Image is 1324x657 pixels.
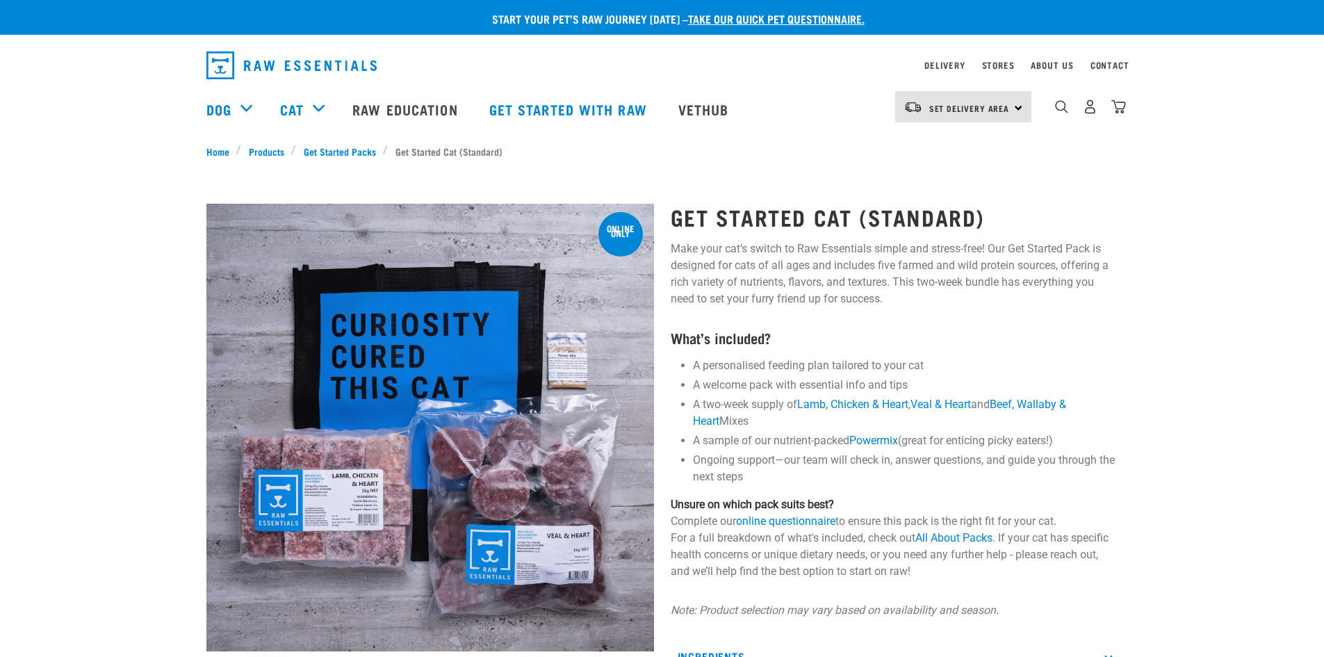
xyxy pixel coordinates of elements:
li: A two-week supply of , and Mixes [693,396,1118,430]
a: Products [241,144,291,159]
a: Delivery [924,63,965,67]
a: Stores [982,63,1015,67]
a: Contact [1090,63,1129,67]
a: Home [206,144,237,159]
span: Set Delivery Area [929,106,1010,111]
a: Cat [280,99,304,120]
li: A welcome pack with essential info and tips [693,377,1118,394]
nav: breadcrumbs [206,144,1118,159]
a: Powermix [849,434,898,447]
a: take our quick pet questionnaire. [688,15,865,22]
li: A sample of our nutrient-packed (great for enticing picky eaters!) [693,432,1118,449]
img: home-icon@2x.png [1111,99,1126,114]
li: Ongoing support—our team will check in, answer questions, and guide you through the next steps [693,452,1118,485]
a: Raw Education [338,81,475,137]
a: Veal & Heart [910,398,971,411]
img: van-moving.png [904,101,922,113]
em: Note: Product selection may vary based on availability and season. [671,603,999,617]
a: online questionnaire [736,514,835,528]
img: user.png [1083,99,1097,114]
a: Vethub [664,81,746,137]
p: Complete our to ensure this pack is the right fit for your cat. For a full breakdown of what's in... [671,496,1118,580]
a: Get started with Raw [475,81,664,137]
img: Assortment Of Raw Essential Products For Cats Including, Blue And Black Tote Bag With "Curiosity ... [206,204,654,651]
a: Dog [206,99,231,120]
strong: Unsure on which pack suits best? [671,498,834,511]
nav: dropdown navigation [195,46,1129,85]
a: Get Started Packs [296,144,383,159]
a: Lamb, Chicken & Heart [797,398,908,411]
img: home-icon-1@2x.png [1055,100,1068,113]
a: About Us [1031,63,1073,67]
a: All About Packs [915,531,992,544]
li: A personalised feeding plan tailored to your cat [693,357,1118,374]
img: Raw Essentials Logo [206,51,377,79]
p: Make your cat’s switch to Raw Essentials simple and stress-free! Our Get Started Pack is designed... [671,241,1118,307]
strong: What’s included? [671,334,771,341]
h1: Get Started Cat (Standard) [671,204,1118,229]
